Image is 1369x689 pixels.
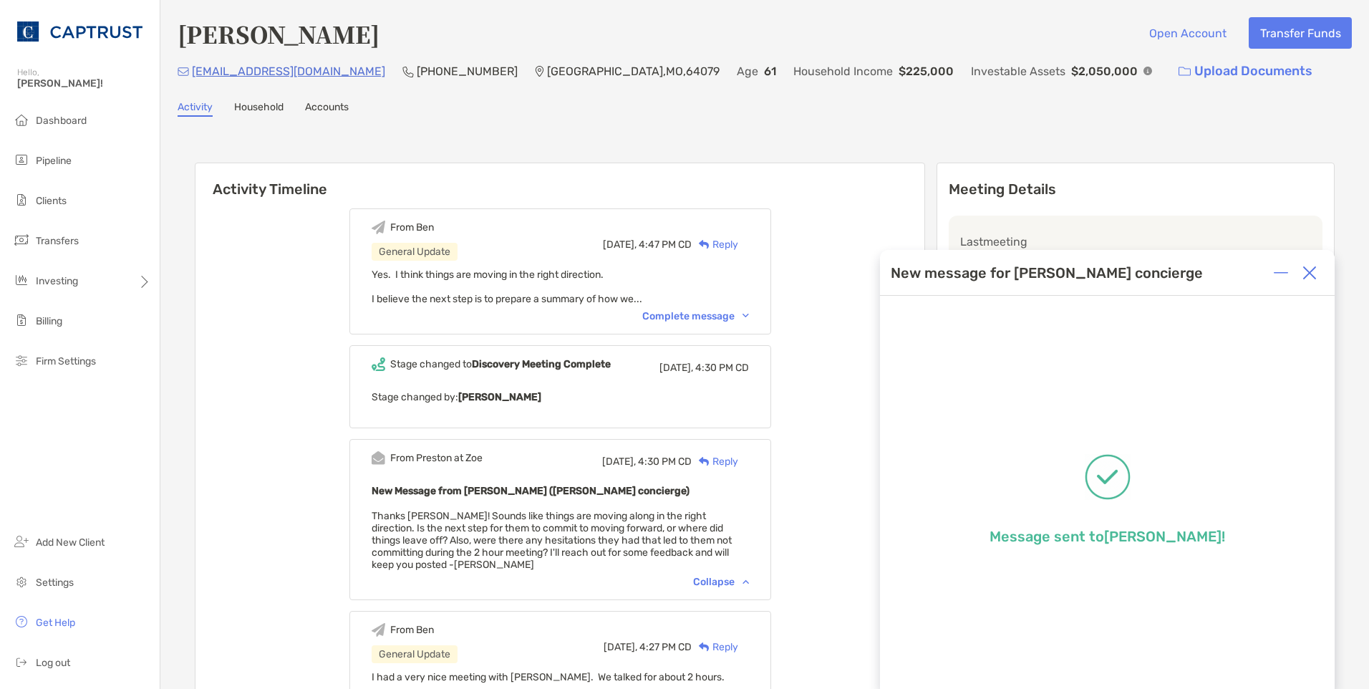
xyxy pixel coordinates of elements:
[899,62,954,80] p: $225,000
[36,195,67,207] span: Clients
[178,17,379,50] h4: [PERSON_NAME]
[372,221,385,234] img: Event icon
[1249,17,1352,49] button: Transfer Funds
[372,645,458,663] div: General Update
[417,62,518,80] p: [PHONE_NUMBER]
[1169,56,1322,87] a: Upload Documents
[372,485,690,497] b: New Message from [PERSON_NAME] ([PERSON_NAME] concierge)
[402,66,414,77] img: Phone Icon
[372,357,385,371] img: Event icon
[36,315,62,327] span: Billing
[390,624,434,636] div: From Ben
[602,456,636,468] span: [DATE],
[390,452,483,464] div: From Preston at Zoe
[17,77,151,90] span: [PERSON_NAME]!
[13,151,30,168] img: pipeline icon
[36,235,79,247] span: Transfers
[13,613,30,630] img: get-help icon
[793,62,893,80] p: Household Income
[990,528,1225,545] p: Message sent to [PERSON_NAME] !
[639,238,692,251] span: 4:47 PM CD
[178,101,213,117] a: Activity
[13,533,30,550] img: add_new_client icon
[13,271,30,289] img: investing icon
[1302,266,1317,280] img: Close
[36,155,72,167] span: Pipeline
[372,510,732,571] span: Thanks [PERSON_NAME]! Sounds like things are moving along in the right direction. Is the next ste...
[604,641,637,653] span: [DATE],
[1085,454,1131,500] img: Message successfully sent
[949,180,1322,198] p: Meeting Details
[372,451,385,465] img: Event icon
[36,617,75,629] span: Get Help
[390,358,611,370] div: Stage changed to
[891,264,1203,281] div: New message for [PERSON_NAME] concierge
[699,642,710,652] img: Reply icon
[36,275,78,287] span: Investing
[737,62,758,80] p: Age
[1179,67,1191,77] img: button icon
[695,362,749,374] span: 4:30 PM CD
[458,391,541,403] b: [PERSON_NAME]
[372,623,385,637] img: Event icon
[372,269,642,305] span: Yes. I think things are moving in the right direction. I believe the next step is to prepare a su...
[36,657,70,669] span: Log out
[971,62,1065,80] p: Investable Assets
[692,640,738,655] div: Reply
[1143,67,1152,75] img: Info Icon
[17,6,142,57] img: CAPTRUST Logo
[638,456,692,468] span: 4:30 PM CD
[13,191,30,208] img: clients icon
[547,62,720,80] p: [GEOGRAPHIC_DATA] , MO , 64079
[372,388,749,406] p: Stage changed by:
[13,312,30,329] img: billing icon
[13,653,30,670] img: logout icon
[36,536,105,549] span: Add New Client
[13,352,30,369] img: firm-settings icon
[36,115,87,127] span: Dashboard
[1071,62,1138,80] p: $2,050,000
[36,355,96,367] span: Firm Settings
[742,314,749,318] img: Chevron icon
[372,243,458,261] div: General Update
[692,237,738,252] div: Reply
[234,101,284,117] a: Household
[13,231,30,249] img: transfers icon
[195,163,924,198] h6: Activity Timeline
[642,310,749,322] div: Complete message
[36,577,74,589] span: Settings
[305,101,349,117] a: Accounts
[192,62,385,80] p: [EMAIL_ADDRESS][DOMAIN_NAME]
[178,67,189,76] img: Email Icon
[693,576,749,588] div: Collapse
[13,111,30,128] img: dashboard icon
[13,573,30,590] img: settings icon
[742,579,749,584] img: Chevron icon
[1274,266,1288,280] img: Expand or collapse
[390,221,434,233] div: From Ben
[659,362,693,374] span: [DATE],
[764,62,776,80] p: 61
[639,641,692,653] span: 4:27 PM CD
[692,454,738,469] div: Reply
[535,66,544,77] img: Location Icon
[699,457,710,466] img: Reply icon
[1138,17,1237,49] button: Open Account
[699,240,710,249] img: Reply icon
[603,238,637,251] span: [DATE],
[472,358,611,370] b: Discovery Meeting Complete
[960,233,1311,251] p: Last meeting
